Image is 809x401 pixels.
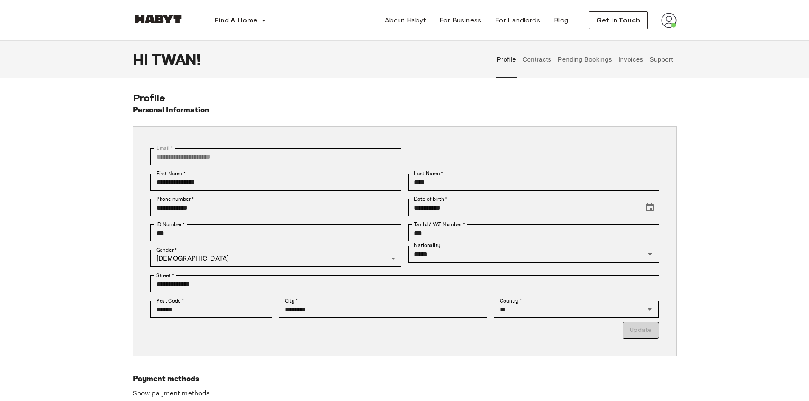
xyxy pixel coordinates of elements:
[414,221,465,228] label: Tax Id / VAT Number
[414,195,447,203] label: Date of birth
[214,15,258,25] span: Find A Home
[433,12,488,29] a: For Business
[641,199,658,216] button: Choose date, selected date is Aug 24, 2003
[589,11,648,29] button: Get in Touch
[554,15,569,25] span: Blog
[488,12,547,29] a: For Landlords
[495,15,540,25] span: For Landlords
[440,15,482,25] span: For Business
[547,12,575,29] a: Blog
[151,50,201,68] span: TWAN !
[156,195,194,203] label: Phone number
[414,170,443,177] label: Last Name
[596,15,640,25] span: Get in Touch
[500,297,522,305] label: Country
[496,41,517,78] button: Profile
[414,242,440,249] label: Nationality
[133,104,210,116] h6: Personal Information
[156,144,173,152] label: Email
[133,373,677,385] h6: Payment methods
[156,170,186,177] label: First Name
[133,389,210,398] a: Show payment methods
[493,41,676,78] div: user profile tabs
[617,41,644,78] button: Invoices
[661,13,677,28] img: avatar
[557,41,613,78] button: Pending Bookings
[156,246,177,254] label: Gender
[644,303,656,315] button: Open
[133,92,166,104] span: Profile
[285,297,298,305] label: City
[378,12,433,29] a: About Habyt
[150,148,401,165] div: You can't change your email address at the moment. Please reach out to customer support in case y...
[208,12,273,29] button: Find A Home
[133,15,184,23] img: Habyt
[156,221,185,228] label: ID Number
[644,248,656,260] button: Open
[385,15,426,25] span: About Habyt
[150,250,401,267] div: [DEMOGRAPHIC_DATA]
[156,272,174,279] label: Street
[156,297,184,305] label: Post Code
[133,50,151,68] span: Hi
[521,41,552,78] button: Contracts
[648,41,674,78] button: Support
